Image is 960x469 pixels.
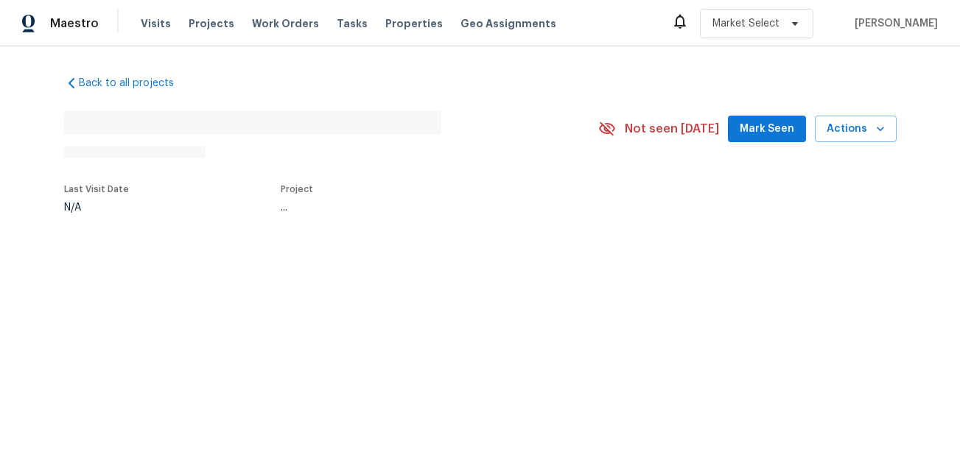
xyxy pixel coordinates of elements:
[281,185,313,194] span: Project
[252,16,319,31] span: Work Orders
[189,16,234,31] span: Projects
[625,121,719,136] span: Not seen [DATE]
[827,120,885,138] span: Actions
[460,16,556,31] span: Geo Assignments
[141,16,171,31] span: Visits
[64,76,206,91] a: Back to all projects
[64,202,129,213] div: N/A
[337,18,368,29] span: Tasks
[740,120,794,138] span: Mark Seen
[385,16,443,31] span: Properties
[281,202,564,213] div: ...
[64,185,129,194] span: Last Visit Date
[712,16,779,31] span: Market Select
[50,16,99,31] span: Maestro
[815,116,897,143] button: Actions
[849,16,938,31] span: [PERSON_NAME]
[728,116,806,143] button: Mark Seen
